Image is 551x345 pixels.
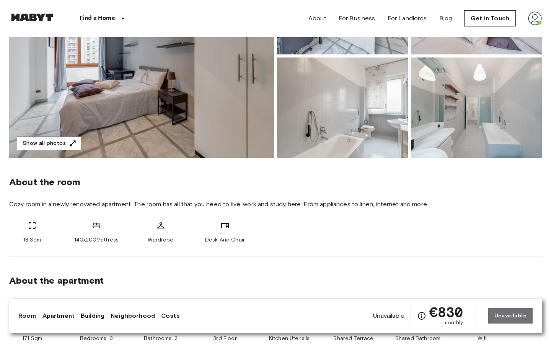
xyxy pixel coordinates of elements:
p: Find a Home [80,14,115,23]
span: 18 Sqm [23,236,41,244]
a: Room [18,311,36,320]
span: Kitchen Utensils [269,335,310,342]
a: Building [81,311,104,320]
a: Get in Touch [464,10,516,26]
a: Blog [439,14,452,23]
span: Bedrooms: 6 [80,335,113,342]
span: Unavailable [373,312,404,320]
span: Cozy room in a newly renovated apartment. The room has all that you need to live, work and study ... [9,200,542,209]
img: Picture of unit IT-14-067-001-02H [277,58,408,158]
span: Bathrooms: 2 [144,335,178,342]
img: avatar [528,11,542,25]
span: About the room [9,176,542,188]
span: 171 Sqm [22,335,42,342]
span: monthly [443,319,463,327]
a: For Business [339,14,375,23]
a: Neighborhood [111,311,155,320]
span: 140x200Mattress [74,236,119,244]
svg: Check cost overview for full price breakdown. Please note that discounts apply to new joiners onl... [417,311,426,320]
img: Picture of unit IT-14-067-001-02H [411,58,542,158]
a: For Landlords [388,14,427,23]
button: Show all photos [17,136,81,151]
span: 3rd Floor [213,335,236,342]
img: Habyt [9,13,55,21]
span: Shared Terrace [333,335,373,342]
span: The apartment is designed in a modern style with spacious rooms and a great kitchen. All costs ar... [9,299,542,307]
span: €830 [429,305,463,319]
span: Wifi [478,335,487,342]
span: About the apartment [9,275,104,286]
a: About [308,14,326,23]
a: Costs [161,311,180,320]
span: Shared Bathroom [395,335,440,342]
a: Apartment [42,311,75,320]
span: Wardrobe [148,236,173,244]
span: Desk And Chair [205,236,245,244]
